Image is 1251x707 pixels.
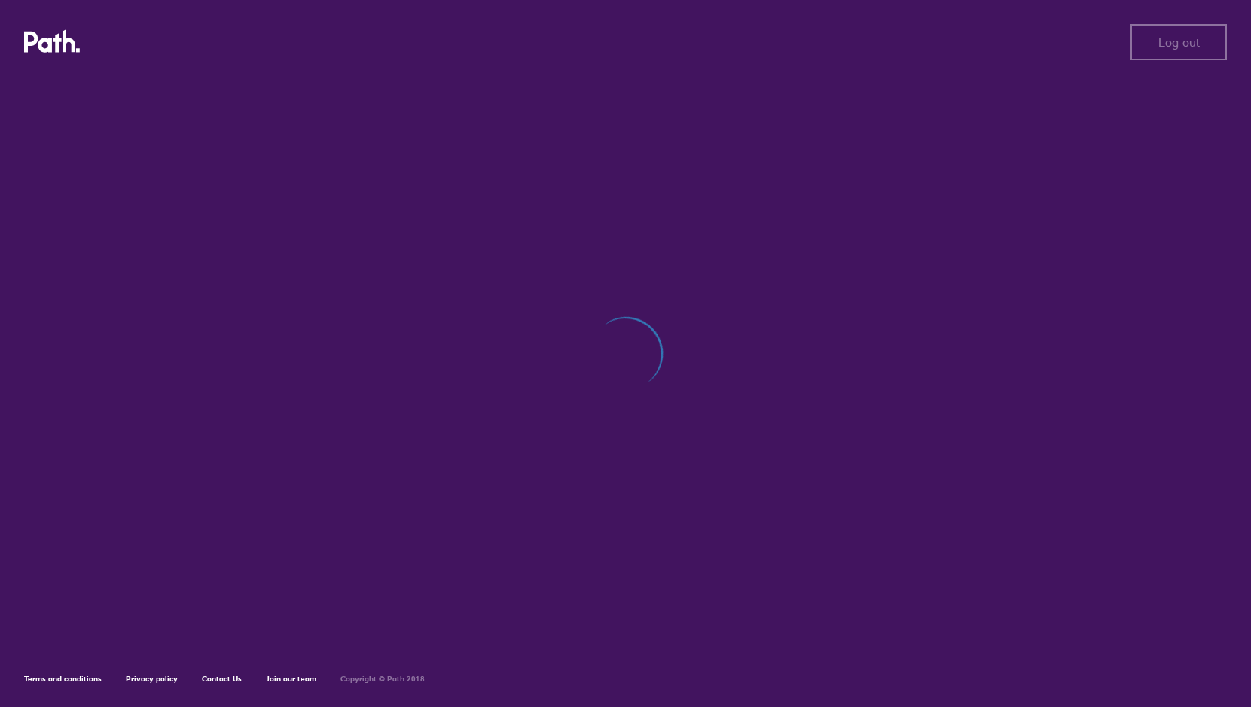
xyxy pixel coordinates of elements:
[202,674,242,684] a: Contact Us
[126,674,178,684] a: Privacy policy
[266,674,316,684] a: Join our team
[24,674,102,684] a: Terms and conditions
[340,675,425,684] h6: Copyright © Path 2018
[1130,24,1227,60] button: Log out
[1158,35,1200,49] span: Log out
